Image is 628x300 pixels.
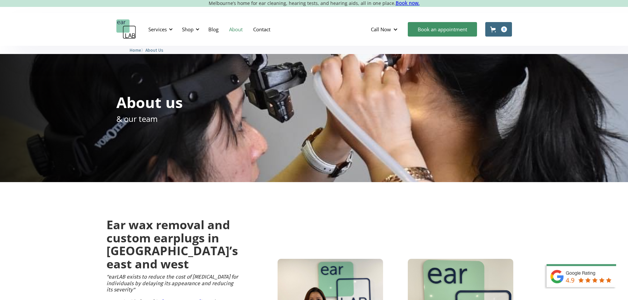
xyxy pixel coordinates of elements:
div: Shop [182,26,194,33]
div: Services [148,26,167,33]
div: Call Now [371,26,391,33]
div: Shop [178,19,201,39]
em: "earLAB exists to reduce the cost of [MEDICAL_DATA] for individuals by delaying its appearance an... [106,274,238,292]
span: Home [130,48,141,53]
a: Home [130,47,141,53]
li: 〉 [130,47,145,54]
div: Services [144,19,175,39]
p: & our team [116,113,158,124]
span: About Us [145,48,163,53]
a: Contact [248,20,276,39]
a: About Us [145,47,163,53]
a: Blog [203,20,224,39]
h1: About us [116,95,183,110]
div: 0 [501,26,507,32]
a: About [224,20,248,39]
a: Book an appointment [408,22,477,37]
div: Call Now [366,19,404,39]
a: Open cart [485,22,512,37]
h2: Ear wax removal and custom earplugs in [GEOGRAPHIC_DATA]’s east and west [106,218,238,270]
a: home [116,19,136,39]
